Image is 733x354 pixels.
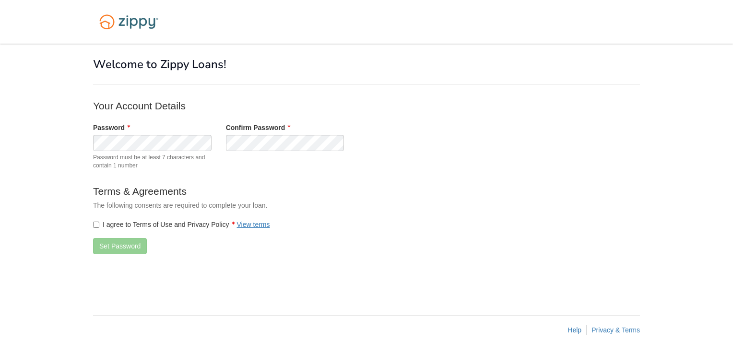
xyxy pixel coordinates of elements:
[93,153,212,170] span: Password must be at least 7 characters and contain 1 number
[93,201,477,210] p: The following consents are required to complete your loan.
[93,220,270,229] label: I agree to Terms of Use and Privacy Policy
[237,221,270,228] a: View terms
[93,10,165,34] img: Logo
[93,123,130,132] label: Password
[226,135,344,151] input: Verify Password
[93,99,477,113] p: Your Account Details
[226,123,291,132] label: Confirm Password
[93,222,99,228] input: I agree to Terms of Use and Privacy PolicyView terms
[591,326,640,334] a: Privacy & Terms
[93,184,477,198] p: Terms & Agreements
[93,238,147,254] button: Set Password
[567,326,581,334] a: Help
[93,58,640,71] h1: Welcome to Zippy Loans!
